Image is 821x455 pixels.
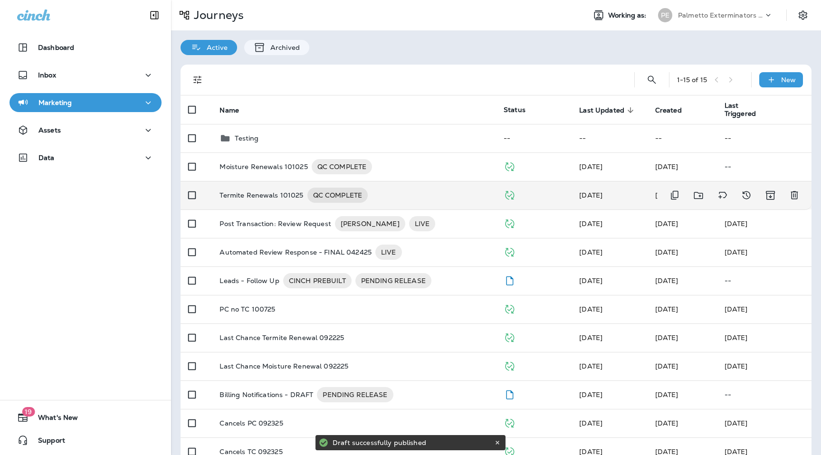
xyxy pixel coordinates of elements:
[504,161,516,170] span: Published
[496,124,572,152] td: --
[504,247,516,256] span: Published
[579,333,602,342] span: Julia Horton
[220,245,372,260] p: Automated Review Response - FINAL 042425
[725,102,764,118] span: Last Triggered
[188,70,207,89] button: Filters
[717,124,811,152] td: --
[717,295,811,323] td: [DATE]
[283,276,352,285] span: CINCH PREBUILT
[504,389,516,398] span: Draft
[725,277,804,284] p: --
[504,446,516,455] span: Published
[678,11,764,19] p: Palmetto Exterminators LLC
[10,121,162,140] button: Assets
[579,276,602,285] span: Frank Carreno
[317,387,393,402] div: PENDING RELEASE
[29,436,65,448] span: Support
[333,435,492,450] div: Draft successfully published
[655,333,678,342] span: Julia Horton
[655,362,678,370] span: Julia Horton
[737,186,756,205] button: View Changelog
[689,186,708,205] button: Move to folder
[655,419,678,427] span: Julia Horton
[717,209,811,238] td: [DATE]
[713,186,732,205] button: Add tags
[579,162,602,171] span: Julia Horton
[655,390,678,399] span: Frank Carreno
[655,191,678,199] span: Julia Horton
[717,352,811,380] td: [DATE]
[655,219,678,228] span: Frank Carreno
[579,106,637,114] span: Last Updated
[38,99,72,106] p: Marketing
[655,106,682,114] span: Created
[648,124,717,152] td: --
[665,186,684,205] button: Duplicate
[655,106,694,114] span: Created
[761,186,780,205] button: Archive
[655,248,678,256] span: Frank Carreno
[312,162,372,171] span: QC COMPLETE
[409,219,436,228] span: LIVE
[504,275,516,284] span: Draft
[335,216,405,231] div: [PERSON_NAME]
[785,186,804,205] button: Delete
[38,126,61,134] p: Assets
[235,134,258,142] p: Testing
[677,76,707,84] div: 1 - 15 of 15
[375,247,402,257] span: LIVE
[409,216,436,231] div: LIVE
[572,124,647,152] td: --
[10,38,162,57] button: Dashboard
[29,414,78,425] span: What's New
[725,391,804,398] p: --
[220,305,275,313] p: PC no TC 100725
[655,305,678,313] span: Julia Horton
[504,361,516,370] span: Published
[312,159,372,174] div: QC COMPLETE
[655,276,678,285] span: Frank Carreno
[22,407,35,417] span: 19
[220,106,239,114] span: Name
[220,159,307,174] p: Moisture Renewals 101025
[658,8,672,22] div: PE
[504,105,525,114] span: Status
[579,305,602,313] span: Julia Horton
[220,419,283,427] p: Cancels PC 092325
[355,273,431,288] div: PENDING RELEASE
[10,408,162,427] button: 19What's New
[504,304,516,313] span: Published
[717,323,811,352] td: [DATE]
[38,44,74,51] p: Dashboard
[141,6,168,25] button: Collapse Sidebar
[781,76,796,84] p: New
[335,219,405,228] span: [PERSON_NAME]
[579,390,602,399] span: Frank Carreno
[10,148,162,167] button: Data
[317,390,393,399] span: PENDING RELEASE
[10,93,162,112] button: Marketing
[579,362,602,370] span: Julia Horton
[202,44,228,51] p: Active
[579,419,602,427] span: Julia Horton
[794,7,811,24] button: Settings
[717,409,811,437] td: [DATE]
[307,190,368,200] span: QC COMPLETE
[283,273,352,288] div: CINCH PREBUILT
[220,387,313,402] p: Billing Notifications - DRAFT
[579,191,602,199] span: Julia Horton
[504,418,516,427] span: Published
[38,154,55,161] p: Data
[579,248,602,256] span: Frank Carreno
[266,44,300,51] p: Archived
[190,8,244,22] p: Journeys
[375,245,402,260] div: LIVE
[717,238,811,266] td: [DATE]
[579,106,624,114] span: Last Updated
[579,219,602,228] span: Julia Horton
[504,190,516,199] span: Published
[504,218,516,227] span: Published
[307,188,368,203] div: QC COMPLETE
[10,66,162,85] button: Inbox
[10,431,162,450] button: Support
